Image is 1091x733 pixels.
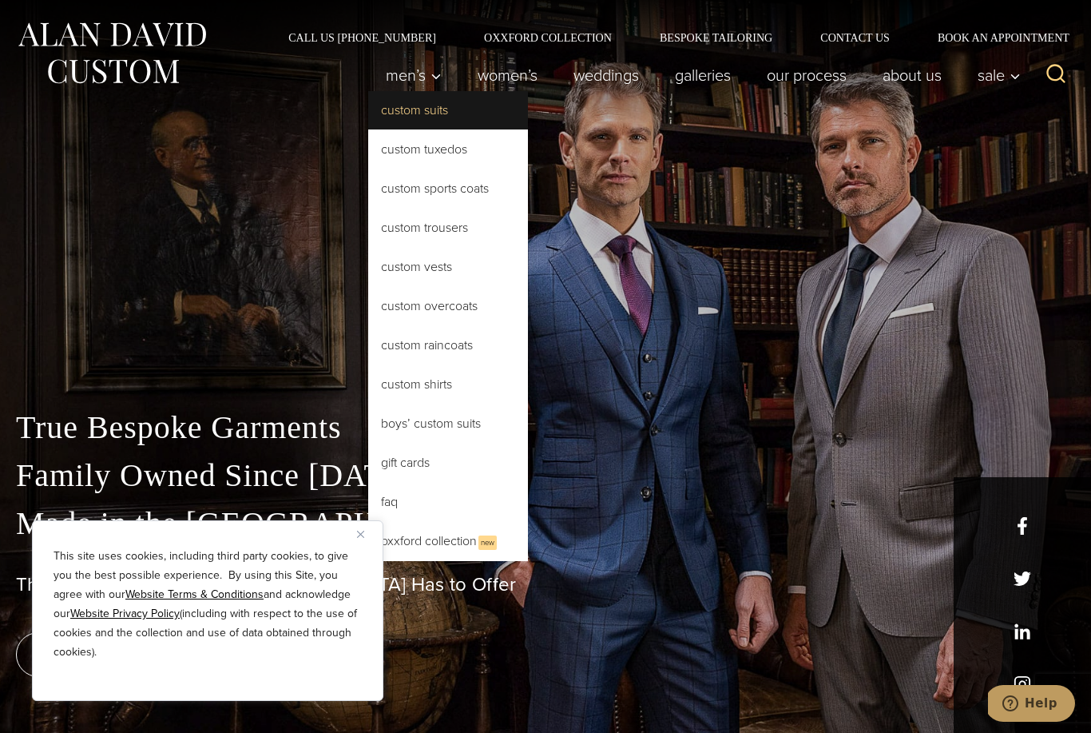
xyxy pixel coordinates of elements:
[657,59,749,91] a: Galleries
[264,32,1075,43] nav: Secondary Navigation
[70,605,180,622] a: Website Privacy Policy
[368,326,528,365] a: Custom Raincoats
[368,522,528,561] a: Oxxford CollectionNew
[914,32,1075,43] a: Book an Appointment
[988,685,1075,725] iframe: Opens a widget where you can chat to one of our agents
[556,59,657,91] a: weddings
[368,444,528,482] a: Gift Cards
[368,287,528,325] a: Custom Overcoats
[264,32,460,43] a: Call Us [PHONE_NUMBER]
[16,404,1075,548] p: True Bespoke Garments Family Owned Since [DATE] Made in the [GEOGRAPHIC_DATA]
[357,524,376,544] button: Close
[1037,56,1075,94] button: View Search Form
[368,169,528,208] a: Custom Sports Coats
[368,91,528,129] a: Custom Suits
[865,59,960,91] a: About Us
[368,130,528,169] a: Custom Tuxedos
[16,632,240,677] a: book an appointment
[460,59,556,91] a: Women’s
[368,248,528,286] a: Custom Vests
[16,573,1075,596] h1: The Best Custom Suits [GEOGRAPHIC_DATA] Has to Offer
[368,209,528,247] a: Custom Trousers
[368,59,460,91] button: Men’s sub menu toggle
[460,32,636,43] a: Oxxford Collection
[960,59,1030,91] button: Sale sub menu toggle
[357,531,364,538] img: Close
[368,59,1030,91] nav: Primary Navigation
[125,586,264,603] a: Website Terms & Conditions
[16,18,208,89] img: Alan David Custom
[368,483,528,521] a: FAQ
[749,59,865,91] a: Our Process
[478,536,497,550] span: New
[54,547,362,662] p: This site uses cookies, including third party cookies, to give you the best possible experience. ...
[368,365,528,404] a: Custom Shirts
[368,404,528,443] a: Boys’ Custom Suits
[636,32,796,43] a: Bespoke Tailoring
[796,32,914,43] a: Contact Us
